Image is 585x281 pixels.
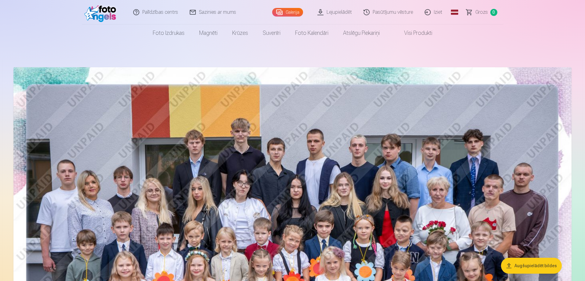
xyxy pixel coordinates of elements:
img: /fa3 [84,2,119,22]
a: Foto izdrukas [145,24,192,42]
span: 0 [490,9,497,16]
a: Magnēti [192,24,225,42]
a: Atslēgu piekariņi [336,24,387,42]
button: Augšupielādēt bildes [501,258,562,274]
a: Visi produkti [387,24,440,42]
a: Krūzes [225,24,255,42]
a: Suvenīri [255,24,288,42]
span: Grozs [475,9,488,16]
a: Galerija [272,8,303,17]
a: Foto kalendāri [288,24,336,42]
